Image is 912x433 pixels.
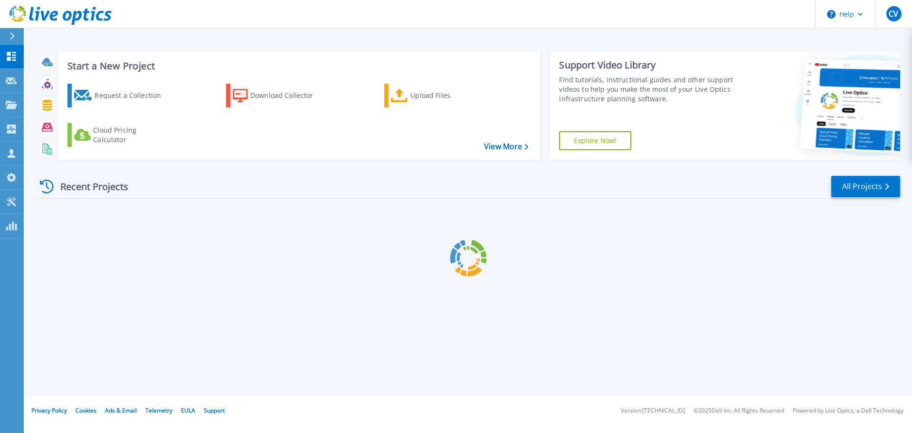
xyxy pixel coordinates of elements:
a: Request a Collection [67,84,173,107]
div: Find tutorials, instructional guides and other support videos to help you make the most of your L... [559,75,738,104]
a: Download Collector [226,84,332,107]
span: CV [889,10,898,18]
li: Powered by Live Optics, a Dell Technology [793,408,903,414]
div: Request a Collection [95,86,171,105]
a: EULA [181,406,195,414]
a: Support [204,406,225,414]
div: Cloud Pricing Calculator [93,125,169,144]
a: Telemetry [145,406,172,414]
li: © 2025 Dell Inc. All Rights Reserved [693,408,784,414]
a: Upload Files [384,84,490,107]
a: Explore Now! [559,131,631,150]
li: Version: [TECHNICAL_ID] [621,408,685,414]
a: All Projects [831,176,900,197]
a: View More [484,142,528,151]
h3: Start a New Project [67,61,528,71]
a: Ads & Email [105,406,137,414]
div: Upload Files [410,86,486,105]
div: Download Collector [250,86,326,105]
a: Privacy Policy [31,406,67,414]
div: Support Video Library [559,59,738,71]
div: Recent Projects [37,175,141,198]
a: Cloud Pricing Calculator [67,123,173,147]
a: Cookies [76,406,96,414]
